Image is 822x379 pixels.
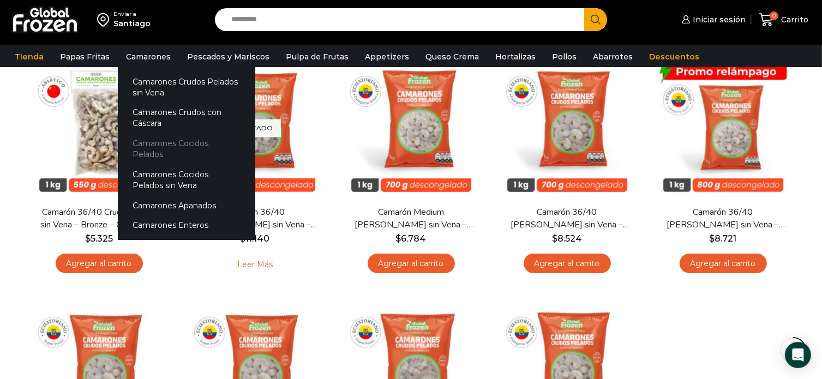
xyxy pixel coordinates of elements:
[118,71,255,103] a: Camarones Crudos Pelados sin Vena
[679,9,746,31] a: Iniciar sesión
[710,233,737,244] bdi: 8.721
[785,342,811,368] div: Open Intercom Messenger
[118,165,255,196] a: Camarones Cocidos Pelados sin Vena
[113,18,151,29] div: Santiago
[710,233,715,244] span: $
[420,46,484,67] a: Queso Crema
[660,206,785,231] a: Camarón 36/40 [PERSON_NAME] sin Vena – Gold – Caja 10 kg
[97,10,113,29] img: address-field-icon.svg
[368,254,455,274] a: Agregar al carrito: “Camarón Medium Crudo Pelado sin Vena - Silver - Caja 10 kg”
[359,46,415,67] a: Appetizers
[118,195,255,215] a: Camarones Apanados
[348,206,473,231] a: Camarón Medium [PERSON_NAME] sin Vena – Silver – Caja 10 kg
[241,233,246,244] span: $
[770,11,778,20] span: 0
[113,10,151,18] div: Enviar a
[552,233,582,244] bdi: 8.524
[220,254,290,276] a: Leé más sobre “Camarón 36/40 Crudo Pelado sin Vena - Super Prime - Caja 10 kg”
[9,46,49,67] a: Tienda
[644,46,705,67] a: Descuentos
[504,206,629,231] a: Camarón 36/40 [PERSON_NAME] sin Vena – Silver – Caja 10 kg
[280,46,354,67] a: Pulpa de Frutas
[56,254,143,274] a: Agregar al carrito: “Camarón 36/40 Crudo Pelado sin Vena - Bronze - Caja 10 kg”
[55,46,115,67] a: Papas Fritas
[552,233,557,244] span: $
[547,46,582,67] a: Pollos
[36,206,161,231] a: Camarón 36/40 Crudo Pelado sin Vena – Bronze – Caja 10 kg
[85,233,91,244] span: $
[241,233,270,244] bdi: 11.140
[118,134,255,165] a: Camarones Cocidos Pelados
[121,46,176,67] a: Camarones
[118,215,255,236] a: Camarones Enteros
[118,103,255,134] a: Camarones Crudos con Cáscara
[757,7,811,33] a: 0 Carrito
[587,46,638,67] a: Abarrotes
[524,254,611,274] a: Agregar al carrito: “Camarón 36/40 Crudo Pelado sin Vena - Silver - Caja 10 kg”
[490,46,541,67] a: Hortalizas
[690,14,746,25] span: Iniciar sesión
[584,8,607,31] button: Search button
[396,233,401,244] span: $
[778,14,808,25] span: Carrito
[396,233,427,244] bdi: 6.784
[182,46,275,67] a: Pescados y Mariscos
[85,233,113,244] bdi: 5.325
[680,254,767,274] a: Agregar al carrito: “Camarón 36/40 Crudo Pelado sin Vena - Gold - Caja 10 kg”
